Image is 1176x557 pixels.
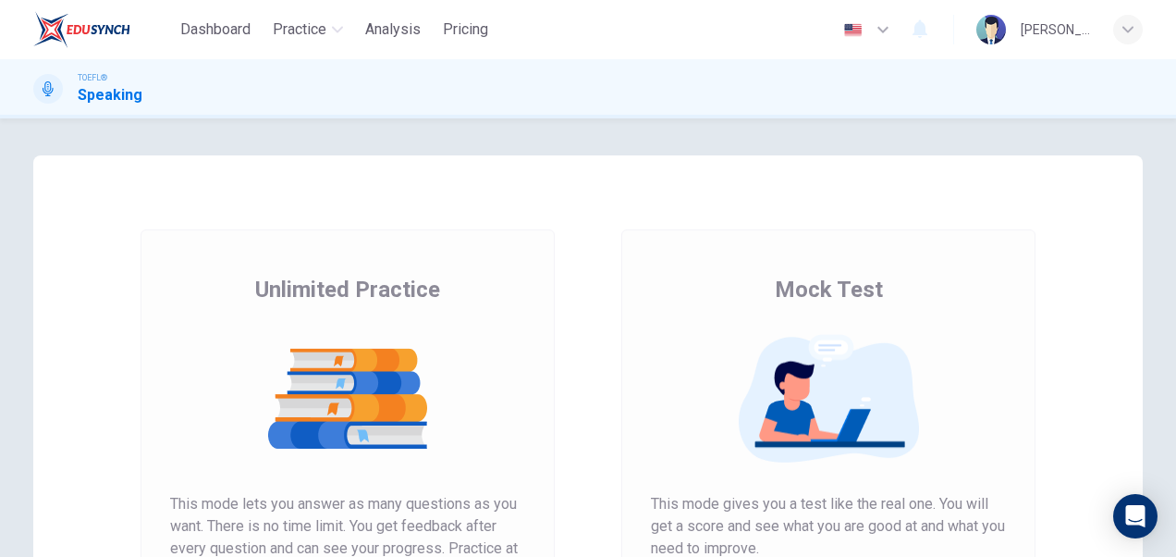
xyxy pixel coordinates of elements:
span: Practice [273,19,326,41]
div: [PERSON_NAME] [1021,19,1091,41]
button: Dashboard [173,13,258,46]
span: Dashboard [180,19,251,41]
span: Pricing [443,19,488,41]
button: Analysis [358,13,428,46]
span: TOEFL® [78,71,107,84]
button: Pricing [435,13,496,46]
img: en [841,23,864,37]
a: EduSynch logo [33,11,173,48]
span: Mock Test [775,275,883,304]
img: EduSynch logo [33,11,130,48]
div: Open Intercom Messenger [1113,494,1158,538]
span: Unlimited Practice [255,275,440,304]
img: Profile picture [976,15,1006,44]
button: Practice [265,13,350,46]
h1: Speaking [78,84,142,106]
span: Analysis [365,19,421,41]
